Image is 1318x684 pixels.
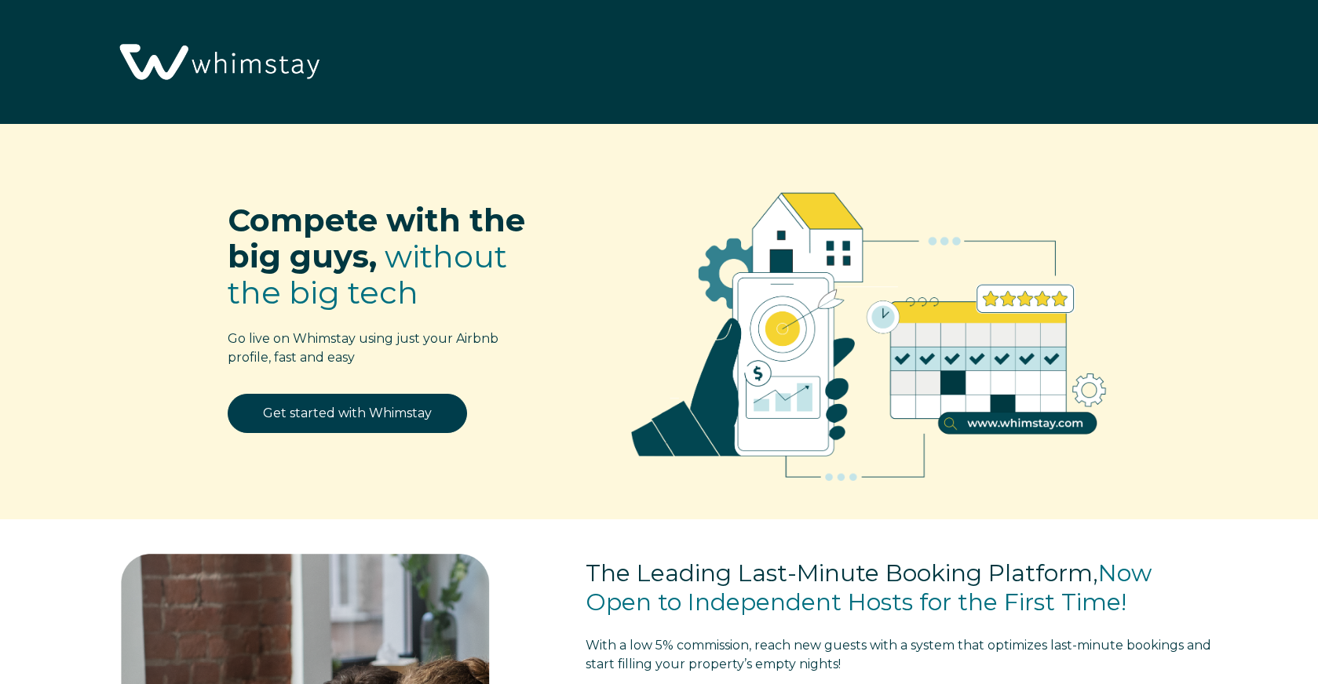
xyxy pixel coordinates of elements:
[110,8,326,118] img: Whimstay Logo-02 1
[228,331,498,365] span: Go live on Whimstay using just your Airbnb profile, fast and easy
[593,147,1145,510] img: RBO Ilustrations-02
[586,558,1152,617] span: Now Open to Independent Hosts for the First Time!
[228,394,467,433] a: Get started with Whimstay
[228,237,507,311] span: without the big tech
[586,638,1211,671] span: With a low 5% commission, reach new guests with a system that optimizes last-minute bookings and s
[586,638,1211,671] span: tart filling your property’s empty nights!
[586,558,1098,588] span: The Leading Last-Minute Booking Platform,
[228,201,525,275] span: Compete with the big guys,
